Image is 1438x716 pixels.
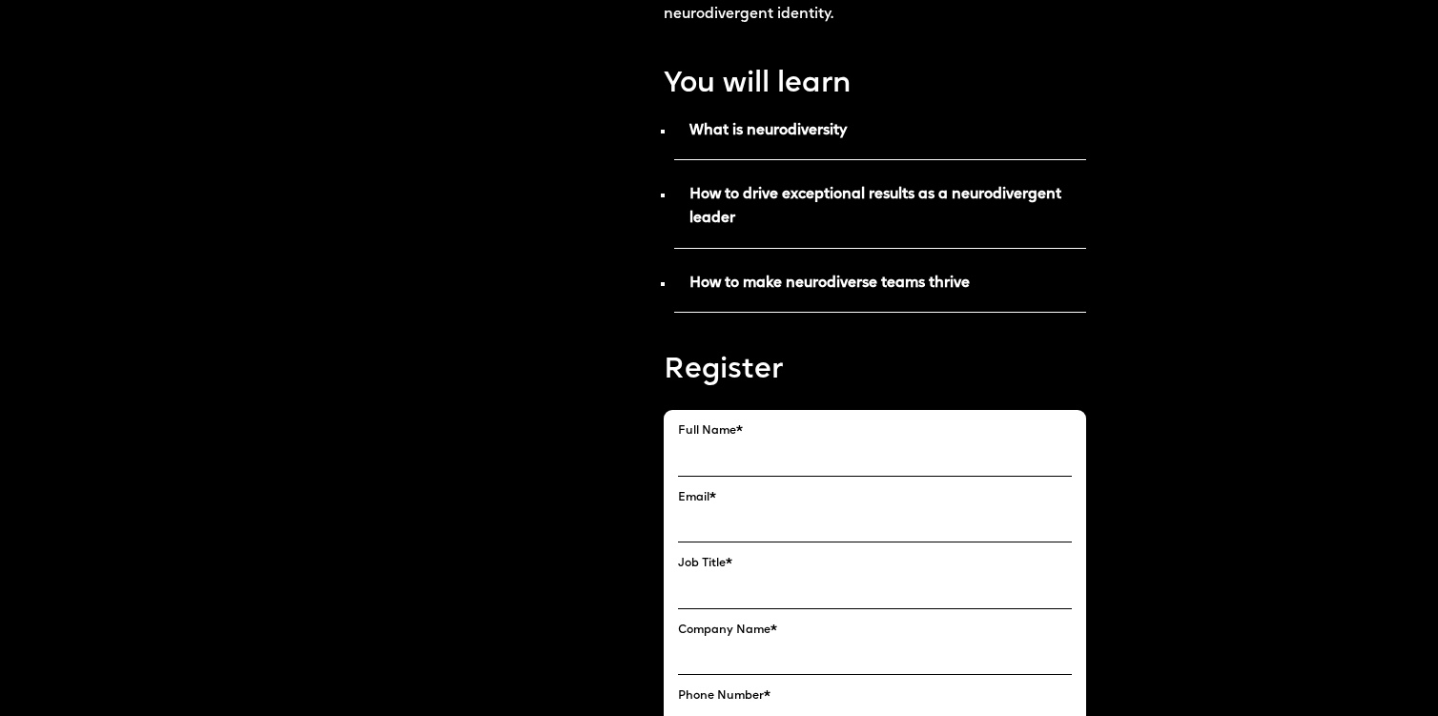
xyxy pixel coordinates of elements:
[678,491,1072,504] label: Email
[689,188,1061,226] strong: How to drive exceptional results as a neurodivergent leader
[689,124,847,138] strong: What is neurodiversity
[664,351,1086,391] p: Register
[678,557,1072,570] label: Job Title
[689,276,970,291] strong: How to make neurodiverse teams thrive
[678,424,1072,438] label: Full Name
[678,624,1072,637] label: Company Name
[678,689,1072,703] label: Phone Number
[664,65,1086,105] p: You will learn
